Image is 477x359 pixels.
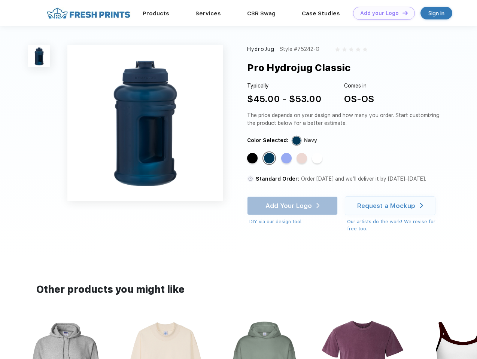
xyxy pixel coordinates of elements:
div: Hyper Blue [281,153,292,163]
img: func=resize&h=100 [28,45,50,67]
div: The price depends on your design and how many you order. Start customizing the product below for ... [247,111,443,127]
div: HydroJug [247,45,274,53]
span: Standard Order: [256,176,299,182]
div: OS-OS [344,92,374,106]
div: Pink Sand [297,153,307,163]
img: DT [402,11,408,15]
div: Pro Hydrojug Classic [247,61,350,75]
div: Black [247,153,258,163]
div: White [312,153,322,163]
div: Navy [304,136,317,144]
div: $45.00 - $53.00 [247,92,322,106]
div: Other products you might like [36,282,440,297]
div: Sign in [428,9,444,18]
img: standard order [247,175,254,182]
img: gray_star.svg [363,47,367,52]
img: gray_star.svg [349,47,353,52]
div: Navy [264,153,274,163]
div: Request a Mockup [357,202,415,209]
a: Sign in [420,7,452,19]
div: Comes in [344,82,374,90]
div: DIY via our design tool. [249,218,338,225]
img: fo%20logo%202.webp [45,7,133,20]
img: gray_star.svg [356,47,360,52]
div: Add your Logo [360,10,399,16]
img: gray_star.svg [335,47,340,52]
div: Style #75242-G [280,45,319,53]
div: Typically [247,82,322,90]
img: gray_star.svg [342,47,347,52]
img: white arrow [420,203,423,208]
span: Order [DATE] and we’ll deliver it by [DATE]–[DATE]. [301,176,426,182]
div: Our artists do the work! We revise for free too. [347,218,443,233]
img: func=resize&h=640 [67,45,223,201]
div: Color Selected: [247,136,288,144]
a: Products [143,10,169,17]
